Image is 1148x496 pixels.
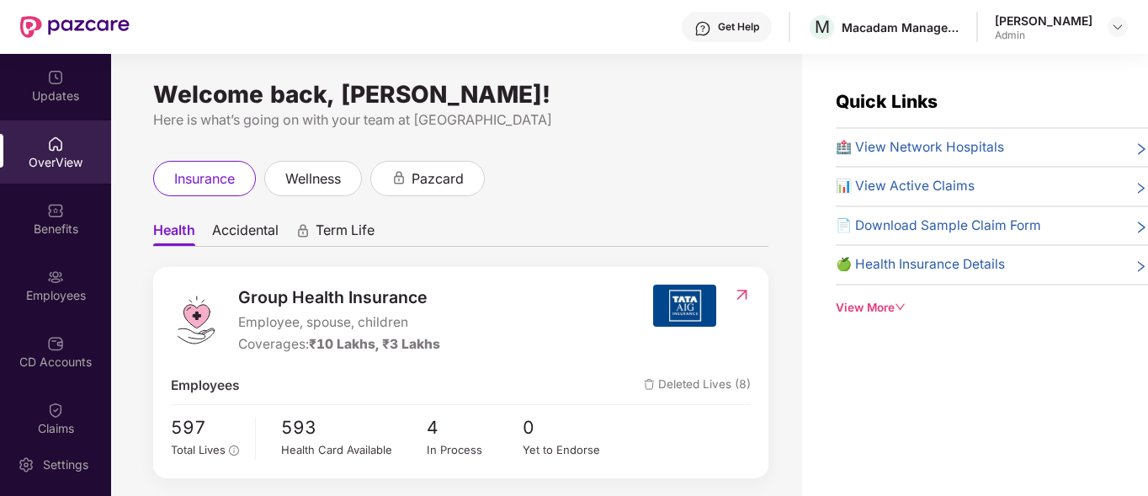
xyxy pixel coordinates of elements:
span: Employee, spouse, children [238,312,440,333]
img: svg+xml;base64,PHN2ZyBpZD0iQ0RfQWNjb3VudHMiIGRhdGEtbmFtZT0iQ0QgQWNjb3VudHMiIHhtbG5zPSJodHRwOi8vd3... [47,335,64,352]
img: svg+xml;base64,PHN2ZyBpZD0iRHJvcGRvd24tMzJ4MzIiIHhtbG5zPSJodHRwOi8vd3d3LnczLm9yZy8yMDAwL3N2ZyIgd2... [1111,20,1124,34]
div: animation [391,170,407,185]
img: svg+xml;base64,PHN2ZyBpZD0iQ2xhaW0iIHhtbG5zPSJodHRwOi8vd3d3LnczLm9yZy8yMDAwL3N2ZyIgd2lkdGg9IjIwIi... [47,402,64,419]
img: svg+xml;base64,PHN2ZyBpZD0iU2V0dGluZy0yMHgyMCIgeG1sbnM9Imh0dHA6Ly93d3cudzMub3JnLzIwMDAvc3ZnIiB3aW... [18,456,35,473]
img: svg+xml;base64,PHN2ZyBpZD0iVXBkYXRlZCIgeG1sbnM9Imh0dHA6Ly93d3cudzMub3JnLzIwMDAvc3ZnIiB3aWR0aD0iMj... [47,69,64,86]
span: right [1135,179,1148,196]
span: Quick Links [836,91,938,112]
img: logo [171,295,221,345]
div: Macadam Management Services Private Limited [842,19,959,35]
div: Admin [995,29,1092,42]
span: Employees [171,376,240,396]
img: svg+xml;base64,PHN2ZyBpZD0iSGVscC0zMngzMiIgeG1sbnM9Imh0dHA6Ly93d3cudzMub3JnLzIwMDAvc3ZnIiB3aWR0aD... [694,20,711,37]
span: right [1135,258,1148,275]
span: wellness [285,168,341,189]
span: 597 [171,413,243,441]
div: View More [836,299,1148,317]
div: Coverages: [238,334,440,355]
img: svg+xml;base64,PHN2ZyBpZD0iQmVuZWZpdHMiIHhtbG5zPSJodHRwOi8vd3d3LnczLm9yZy8yMDAwL3N2ZyIgd2lkdGg9Ij... [47,202,64,219]
img: insurerIcon [653,285,716,327]
span: M [815,17,830,37]
img: svg+xml;base64,PHN2ZyBpZD0iSG9tZSIgeG1sbnM9Imh0dHA6Ly93d3cudzMub3JnLzIwMDAvc3ZnIiB3aWR0aD0iMjAiIG... [47,136,64,152]
span: ₹10 Lakhs, ₹3 Lakhs [309,336,440,352]
span: Group Health Insurance [238,285,440,311]
img: deleteIcon [644,379,655,390]
div: [PERSON_NAME] [995,13,1092,29]
span: 🍏 Health Insurance Details [836,254,1005,275]
span: Term Life [316,221,375,246]
div: Yet to Endorse [523,441,619,459]
span: 593 [281,413,426,441]
span: Total Lives [171,443,226,456]
div: Welcome back, [PERSON_NAME]! [153,88,768,101]
div: animation [295,223,311,238]
div: Health Card Available [281,441,426,459]
span: pazcard [412,168,464,189]
span: Deleted Lives (8) [644,376,751,396]
span: 📊 View Active Claims [836,176,975,196]
div: Settings [38,456,93,473]
span: right [1135,141,1148,157]
span: right [1135,219,1148,236]
div: Get Help [718,20,759,34]
span: insurance [174,168,235,189]
img: svg+xml;base64,PHN2ZyBpZD0iRW1wbG95ZWVzIiB4bWxucz0iaHR0cDovL3d3dy53My5vcmcvMjAwMC9zdmciIHdpZHRoPS... [47,269,64,285]
span: Accidental [212,221,279,246]
div: In Process [427,441,524,459]
span: 4 [427,413,524,441]
span: Health [153,221,195,246]
span: 0 [523,413,619,441]
span: info-circle [229,445,239,456]
span: 📄 Download Sample Claim Form [836,216,1041,236]
img: RedirectIcon [733,286,751,303]
span: down [895,301,906,313]
span: 🏥 View Network Hospitals [836,137,1004,157]
img: New Pazcare Logo [20,16,130,38]
div: Here is what’s going on with your team at [GEOGRAPHIC_DATA] [153,109,768,131]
